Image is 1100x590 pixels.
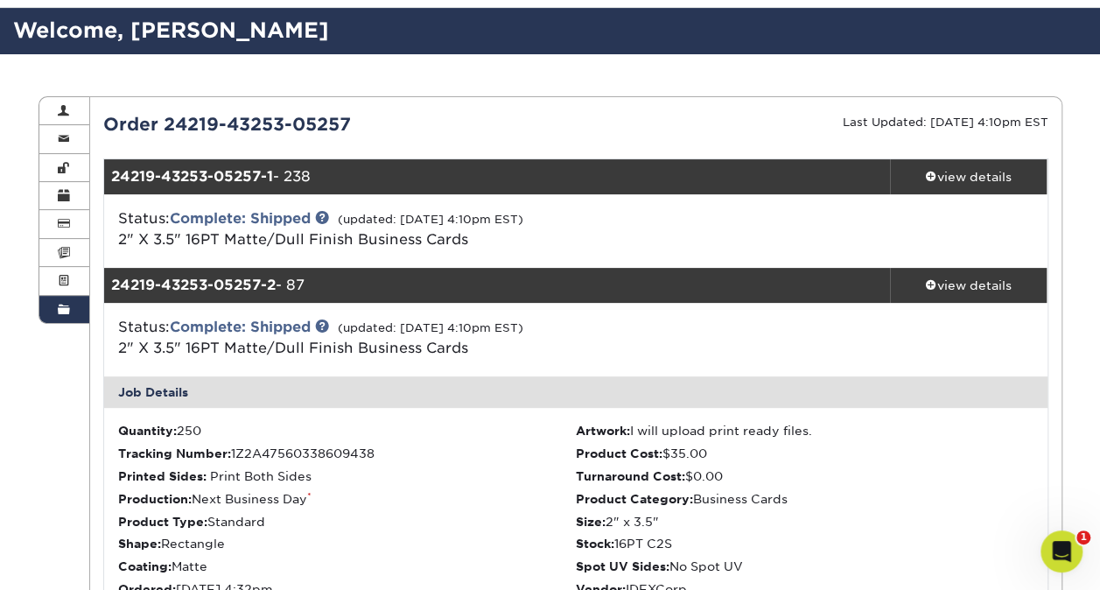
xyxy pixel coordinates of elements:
[890,168,1047,186] div: view details
[104,376,1047,408] div: Job Details
[111,168,273,185] strong: 24219-43253-05257-1
[118,492,192,506] strong: Production:
[105,317,732,359] div: Status:
[1040,530,1082,572] iframe: Intercom live chat
[118,231,468,248] a: 2" X 3.5" 16PT Matte/Dull Finish Business Cards
[576,558,1033,575] li: No Spot UV
[576,535,1033,552] li: 16PT C2S
[576,469,685,483] strong: Turnaround Cost:
[170,319,311,335] a: Complete: Shipped
[576,446,662,460] strong: Product Cost:
[576,492,693,506] strong: Product Category:
[890,277,1047,294] div: view details
[118,422,576,439] li: 250
[118,515,207,529] strong: Product Type:
[105,208,732,250] div: Status:
[118,513,576,530] li: Standard
[576,424,630,438] strong: Artwork:
[118,446,231,460] strong: Tracking Number:
[118,537,161,551] strong: Shape:
[1076,530,1090,544] span: 1
[843,116,1048,129] small: Last Updated: [DATE] 4:10pm EST
[111,277,276,293] strong: 24219-43253-05257-2
[104,268,890,303] div: - 87
[118,490,576,508] li: Next Business Day
[118,558,576,575] li: Matte
[118,469,207,483] strong: Printed Sides:
[90,111,576,137] div: Order 24219-43253-05257
[170,210,311,227] a: Complete: Shipped
[118,559,172,573] strong: Coating:
[338,213,523,226] small: (updated: [DATE] 4:10pm EST)
[890,268,1047,303] a: view details
[338,321,523,334] small: (updated: [DATE] 4:10pm EST)
[576,559,669,573] strong: Spot UV Sides:
[576,422,1033,439] li: I will upload print ready files.
[890,159,1047,194] a: view details
[118,340,468,356] a: 2" X 3.5" 16PT Matte/Dull Finish Business Cards
[576,515,606,529] strong: Size:
[210,469,312,483] span: Print Both Sides
[118,424,177,438] strong: Quantity:
[576,445,1033,462] li: $35.00
[576,467,1033,485] li: $0.00
[231,446,375,460] span: 1Z2A47560338609438
[576,537,614,551] strong: Stock:
[118,535,576,552] li: Rectangle
[576,490,1033,508] li: Business Cards
[576,513,1033,530] li: 2" x 3.5"
[104,159,890,194] div: - 238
